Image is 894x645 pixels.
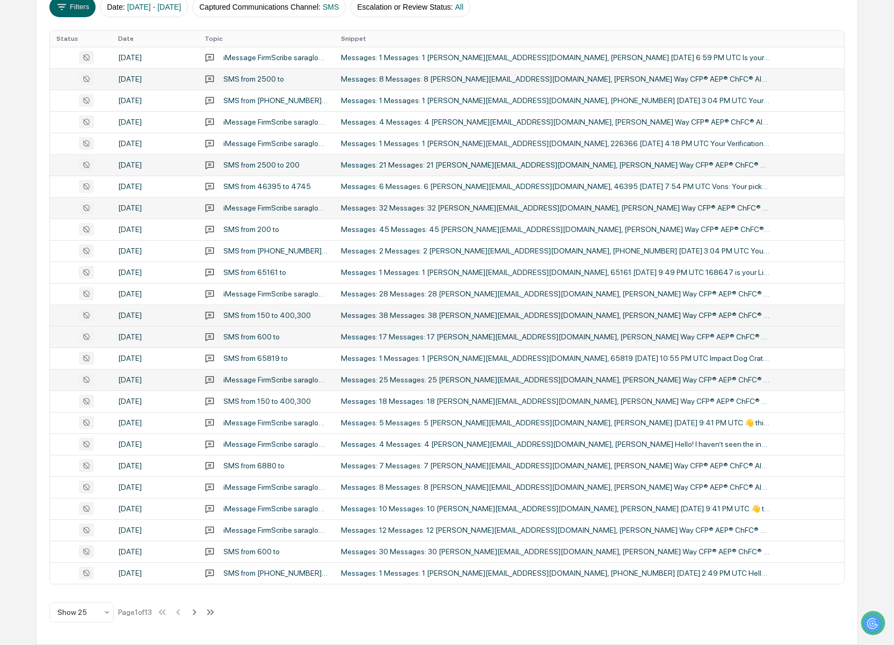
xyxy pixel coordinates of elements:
[223,225,279,234] div: SMS from 200 to
[223,247,328,255] div: SMS from [PHONE_NUMBER] to 4902,4054
[6,151,72,171] a: 🔎Data Lookup
[118,161,192,169] div: [DATE]
[118,96,192,105] div: [DATE]
[223,418,328,427] div: iMessage FirmScribe saraglobalwealthstrategies.ios Conversation with [PERSON_NAME] 5 Messages
[223,547,280,556] div: SMS from 600 to
[455,3,463,11] span: All
[89,135,133,146] span: Attestations
[341,182,771,191] div: Messages: 6 Messages: 6 [PERSON_NAME][EMAIL_ADDRESS][DOMAIN_NAME], 46395 [DATE] 7:54 PM UTC Vons:...
[223,182,311,191] div: SMS from 46395 to 4745
[118,332,192,341] div: [DATE]
[341,354,771,363] div: Messages: 1 Messages: 1 [PERSON_NAME][EMAIL_ADDRESS][DOMAIN_NAME], 65819 [DATE] 10:55 PM UTC Impa...
[341,569,771,577] div: Messages: 1 Messages: 1 [PERSON_NAME][EMAIL_ADDRESS][DOMAIN_NAME], [PHONE_NUMBER] [DATE] 2:49 PM ...
[112,31,198,47] th: Date
[341,504,771,513] div: Messages: 10 Messages: 10 [PERSON_NAME][EMAIL_ADDRESS][DOMAIN_NAME], [PERSON_NAME] [DATE] 9:41 PM...
[341,461,771,470] div: Messages: 7 Messages: 7 [PERSON_NAME][EMAIL_ADDRESS][DOMAIN_NAME], [PERSON_NAME] Way CFP® AEP® Ch...
[11,82,30,102] img: 1746055101610-c473b297-6a78-478c-a979-82029cc54cd1
[223,397,311,405] div: SMS from 150 to 400,300
[118,569,192,577] div: [DATE]
[341,118,771,126] div: Messages: 4 Messages: 4 [PERSON_NAME][EMAIL_ADDRESS][DOMAIN_NAME], [PERSON_NAME] Way CFP® AEP® Ch...
[341,418,771,427] div: Messages: 5 Messages: 5 [PERSON_NAME][EMAIL_ADDRESS][DOMAIN_NAME], [PERSON_NAME] [DATE] 9:41 PM U...
[118,504,192,513] div: [DATE]
[341,75,771,83] div: Messages: 8 Messages: 8 [PERSON_NAME][EMAIL_ADDRESS][DOMAIN_NAME], [PERSON_NAME] Way CFP® AEP® Ch...
[335,31,844,47] th: Snippet
[223,204,328,212] div: iMessage FirmScribe saraglobalwealthstrategies.ios Conversation with [PERSON_NAME] CFP AEP ChFC A...
[118,547,192,556] div: [DATE]
[118,526,192,534] div: [DATE]
[118,483,192,491] div: [DATE]
[341,547,771,556] div: Messages: 30 Messages: 30 [PERSON_NAME][EMAIL_ADDRESS][DOMAIN_NAME], [PERSON_NAME] Way CFP® AEP® ...
[341,483,771,491] div: Messages: 8 Messages: 8 [PERSON_NAME][EMAIL_ADDRESS][DOMAIN_NAME], [PERSON_NAME] Way CFP® AEP® Ch...
[223,118,328,126] div: iMessage FirmScribe saraglobalwealthstrategies.ios Conversation with [PERSON_NAME] CFP AEP ChFC A...
[118,53,192,62] div: [DATE]
[341,397,771,405] div: Messages: 18 Messages: 18 [PERSON_NAME][EMAIL_ADDRESS][DOMAIN_NAME], [PERSON_NAME] Way CFP® AEP® ...
[118,139,192,148] div: [DATE]
[11,23,195,40] p: How can we help?
[118,225,192,234] div: [DATE]
[118,289,192,298] div: [DATE]
[118,418,192,427] div: [DATE]
[223,161,300,169] div: SMS from 2500 to 200
[118,268,192,277] div: [DATE]
[341,225,771,234] div: Messages: 45 Messages: 45 [PERSON_NAME][EMAIL_ADDRESS][DOMAIN_NAME], [PERSON_NAME] Way CFP® AEP® ...
[6,131,74,150] a: 🖐️Preclearance
[341,440,771,448] div: Messages: 4 Messages: 4 [PERSON_NAME][EMAIL_ADDRESS][DOMAIN_NAME], [PERSON_NAME] Hello! I haven’t...
[223,526,328,534] div: iMessage FirmScribe saraglobalwealthstrategies.ios Conversation with [PERSON_NAME] CFP AEP ChFC A...
[74,131,137,150] a: 🗄️Attestations
[341,53,771,62] div: Messages: 1 Messages: 1 [PERSON_NAME][EMAIL_ADDRESS][DOMAIN_NAME], [PERSON_NAME] [DATE] 6:59 PM U...
[223,375,328,384] div: iMessage FirmScribe saraglobalwealthstrategies.ios Conversation with [PERSON_NAME] CFP AEP ChFC A...
[223,311,311,320] div: SMS from 150 to 400,300
[118,182,192,191] div: [DATE]
[21,135,69,146] span: Preclearance
[341,139,771,148] div: Messages: 1 Messages: 1 [PERSON_NAME][EMAIL_ADDRESS][DOMAIN_NAME], 226366 [DATE] 4:18 PM UTC Your...
[76,182,130,190] a: Powered byPylon
[223,461,285,470] div: SMS from 6880 to
[341,332,771,341] div: Messages: 17 Messages: 17 [PERSON_NAME][EMAIL_ADDRESS][DOMAIN_NAME], [PERSON_NAME] Way CFP® AEP® ...
[127,3,181,11] span: [DATE] - [DATE]
[223,96,328,105] div: SMS from [PHONE_NUMBER] to 4902
[223,354,288,363] div: SMS from 65819 to
[118,608,152,617] div: Page 1 of 13
[341,375,771,384] div: Messages: 25 Messages: 25 [PERSON_NAME][EMAIL_ADDRESS][DOMAIN_NAME], [PERSON_NAME] Way CFP® AEP® ...
[37,93,136,102] div: We're available if you need us!
[223,569,328,577] div: SMS from [PHONE_NUMBER] to 1000,250,500
[118,354,192,363] div: [DATE]
[223,440,328,448] div: iMessage FirmScribe saraglobalwealthstrategies.ios Conversation with [PERSON_NAME] 4 Messages
[223,504,328,513] div: iMessage FirmScribe saraglobalwealthstrategies.ios Conversation with [PERSON_NAME] 10 Messages
[341,311,771,320] div: Messages: 38 Messages: 38 [PERSON_NAME][EMAIL_ADDRESS][DOMAIN_NAME], [PERSON_NAME] Way CFP® AEP® ...
[223,139,328,148] div: iMessage FirmScribe saraglobalwealthstrategies.ios Conversation with 226366 1 Message
[341,96,771,105] div: Messages: 1 Messages: 1 [PERSON_NAME][EMAIL_ADDRESS][DOMAIN_NAME], [PHONE_NUMBER] [DATE] 3:04 PM ...
[118,311,192,320] div: [DATE]
[50,31,112,47] th: Status
[107,182,130,190] span: Pylon
[21,156,68,166] span: Data Lookup
[118,75,192,83] div: [DATE]
[183,85,195,98] button: Start new chat
[118,440,192,448] div: [DATE]
[118,397,192,405] div: [DATE]
[341,161,771,169] div: Messages: 21 Messages: 21 [PERSON_NAME][EMAIL_ADDRESS][DOMAIN_NAME], [PERSON_NAME] Way CFP® AEP® ...
[78,136,86,145] div: 🗄️
[118,204,192,212] div: [DATE]
[341,289,771,298] div: Messages: 28 Messages: 28 [PERSON_NAME][EMAIL_ADDRESS][DOMAIN_NAME], [PERSON_NAME] Way CFP® AEP® ...
[341,268,771,277] div: Messages: 1 Messages: 1 [PERSON_NAME][EMAIL_ADDRESS][DOMAIN_NAME], 65161 [DATE] 9:49 PM UTC 16864...
[341,204,771,212] div: Messages: 32 Messages: 32 [PERSON_NAME][EMAIL_ADDRESS][DOMAIN_NAME], [PERSON_NAME] Way CFP® AEP® ...
[341,247,771,255] div: Messages: 2 Messages: 2 [PERSON_NAME][EMAIL_ADDRESS][DOMAIN_NAME], [PHONE_NUMBER] [DATE] 3:04 PM ...
[118,461,192,470] div: [DATE]
[341,526,771,534] div: Messages: 12 Messages: 12 [PERSON_NAME][EMAIL_ADDRESS][DOMAIN_NAME], [PERSON_NAME] Way CFP® AEP® ...
[118,375,192,384] div: [DATE]
[37,82,176,93] div: Start new chat
[223,53,328,62] div: iMessage FirmScribe saraglobalwealthstrategies.ios Conversation with [PERSON_NAME] 1 Message
[223,75,284,83] div: SMS from 2500 to
[323,3,339,11] span: SMS
[118,247,192,255] div: [DATE]
[223,332,280,341] div: SMS from 600 to
[223,483,328,491] div: iMessage FirmScribe saraglobalwealthstrategies.ios Conversation with [PERSON_NAME] CFP AEP ChFC A...
[11,136,19,145] div: 🖐️
[198,31,335,47] th: Topic
[223,268,286,277] div: SMS from 65161 to
[11,157,19,165] div: 🔎
[860,610,889,639] iframe: Open customer support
